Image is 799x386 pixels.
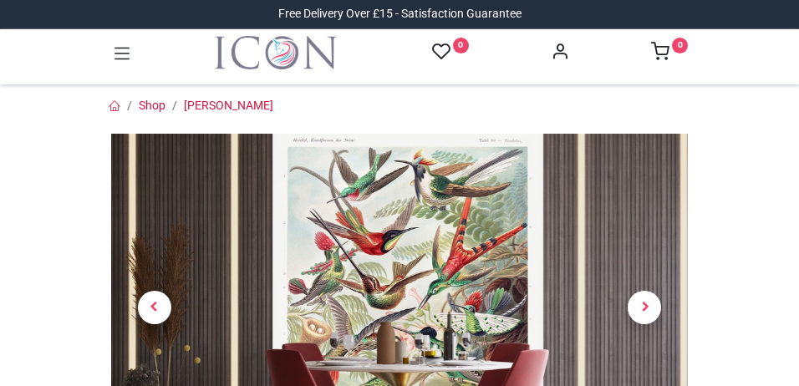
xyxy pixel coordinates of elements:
img: Icon Wall Stickers [215,36,337,69]
div: Free Delivery Over £15 - Satisfaction Guarantee [278,6,522,23]
span: Next [628,291,661,324]
sup: 0 [672,38,688,53]
span: Previous [138,291,171,324]
sup: 0 [453,38,469,53]
a: 0 [651,47,688,60]
a: Logo of Icon Wall Stickers [215,36,337,69]
a: 0 [432,42,469,63]
a: [PERSON_NAME] [184,99,273,112]
a: Account Info [551,47,569,60]
a: Shop [139,99,165,112]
